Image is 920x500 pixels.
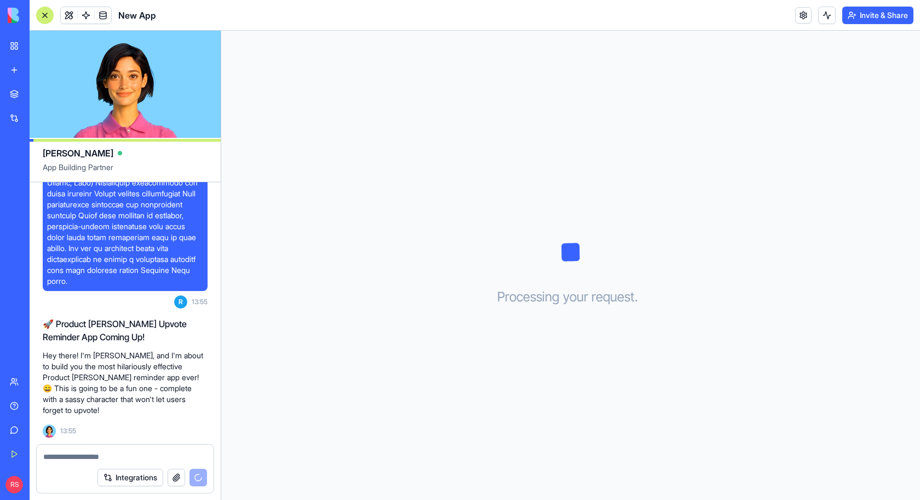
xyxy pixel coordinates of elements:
span: RS [5,476,23,493]
h3: Processing your request [497,288,645,306]
span: 13:55 [192,298,208,306]
button: Integrations [97,469,163,486]
button: Invite & Share [842,7,913,24]
span: . [635,288,638,306]
h2: 🚀 Product [PERSON_NAME] Upvote Reminder App Coming Up! [43,317,208,344]
img: Ella_00000_wcx2te.png [43,425,56,438]
span: [PERSON_NAME] [43,147,113,160]
span: App Building Partner [43,162,208,182]
img: logo [8,8,76,23]
span: R [174,295,187,309]
p: Hey there! I'm [PERSON_NAME], and I'm about to build you the most hilariously effective Product [... [43,350,208,416]
span: 13:55 [60,427,76,435]
span: New App [118,9,156,22]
